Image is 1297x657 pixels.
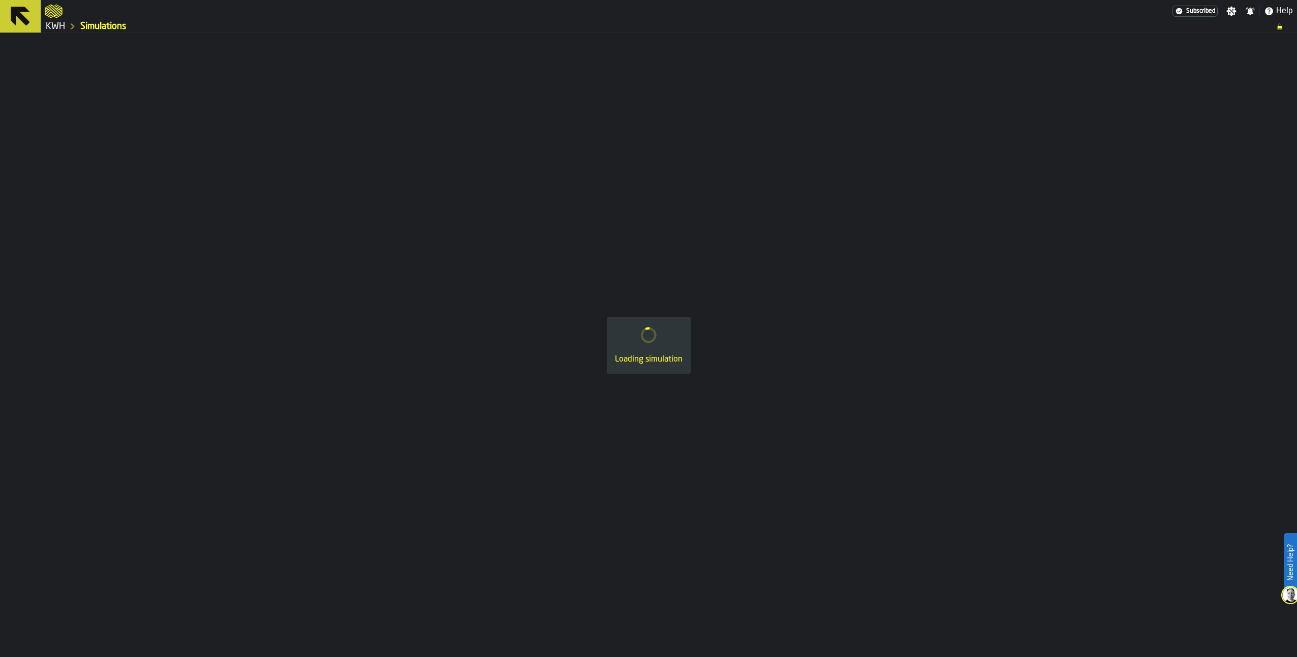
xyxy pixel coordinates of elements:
[1260,5,1297,17] label: button-toggle-Help
[615,353,683,366] div: Loading simulation
[1186,8,1215,15] span: Subscribed
[1172,6,1218,17] div: Menu Subscription
[1276,5,1293,17] span: Help
[45,20,1293,33] nav: Breadcrumb
[45,2,63,20] a: logo-header
[80,21,126,32] a: link-to-/wh/i/4fb45246-3b77-4bb5-b880-c337c3c5facb
[1222,6,1241,16] label: button-toggle-Settings
[1241,6,1259,16] label: button-toggle-Notifications
[1285,534,1296,591] label: Need Help?
[46,21,65,32] a: link-to-/wh/i/4fb45246-3b77-4bb5-b880-c337c3c5facb
[1172,6,1218,17] a: link-to-/wh/i/4fb45246-3b77-4bb5-b880-c337c3c5facb/settings/billing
